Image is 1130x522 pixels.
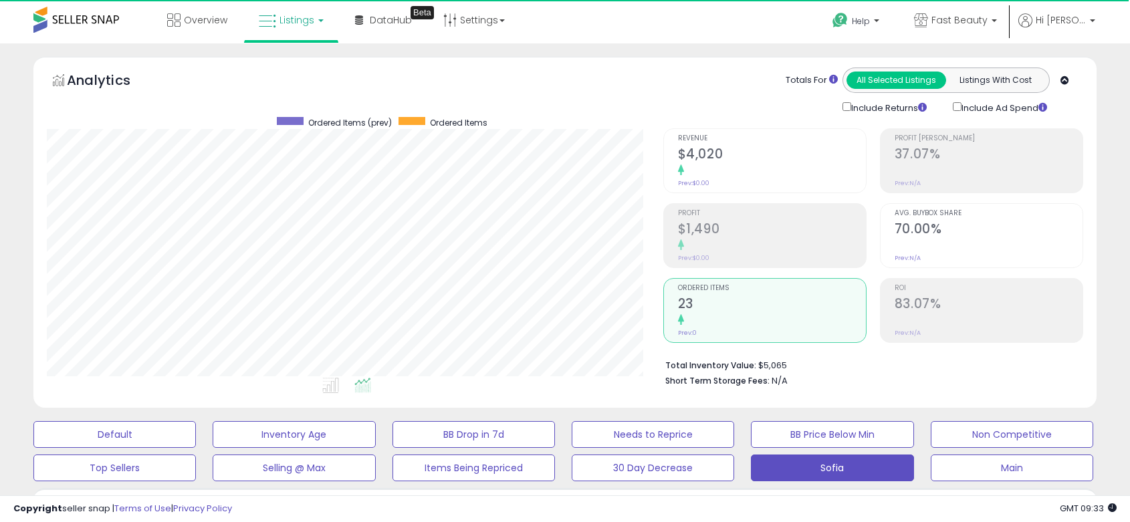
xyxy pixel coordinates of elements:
span: Fast Beauty [931,13,988,27]
b: Short Term Storage Fees: [665,375,770,386]
button: Top Sellers [33,454,196,481]
small: Prev: 0 [678,329,697,337]
a: Hi [PERSON_NAME] [1018,13,1095,43]
span: Help [852,15,870,27]
span: Profit [PERSON_NAME] [895,135,1083,142]
button: Needs to Reprice [572,421,734,448]
span: Overview [184,13,227,27]
small: Prev: $0.00 [678,254,709,262]
span: Ordered Items (prev) [308,117,392,128]
a: Terms of Use [114,502,171,515]
small: Prev: $0.00 [678,179,709,187]
div: Include Returns [832,100,943,115]
button: Items Being Repriced [392,454,555,481]
span: Ordered Items [430,117,487,128]
span: Avg. Buybox Share [895,210,1083,217]
li: $5,065 [665,356,1073,372]
button: Selling @ Max [213,454,375,481]
button: BB Price Below Min [751,421,913,448]
small: Prev: N/A [895,179,921,187]
span: N/A [772,374,788,387]
div: Include Ad Spend [943,100,1068,115]
button: Sofia [751,454,913,481]
h5: Analytics [67,71,156,93]
button: BB Drop in 7d [392,421,555,448]
i: Get Help [832,12,849,29]
h2: $4,020 [678,146,866,164]
button: 30 Day Decrease [572,454,734,481]
button: Inventory Age [213,421,375,448]
div: seller snap | | [13,503,232,515]
span: Revenue [678,135,866,142]
span: Ordered Items [678,285,866,292]
button: All Selected Listings [846,72,946,89]
h2: 70.00% [895,221,1083,239]
span: DataHub [370,13,412,27]
span: Listings [279,13,314,27]
button: Default [33,421,196,448]
h2: 23 [678,296,866,314]
b: Total Inventory Value: [665,360,756,371]
strong: Copyright [13,502,62,515]
h2: 83.07% [895,296,1083,314]
span: Profit [678,210,866,217]
div: Tooltip anchor [411,6,434,19]
h2: $1,490 [678,221,866,239]
a: Privacy Policy [173,502,232,515]
div: Totals For [786,74,838,87]
small: Prev: N/A [895,329,921,337]
small: Prev: N/A [895,254,921,262]
a: Help [822,2,893,43]
h2: 37.07% [895,146,1083,164]
span: 2025-09-11 09:33 GMT [1060,502,1117,515]
button: Listings With Cost [945,72,1045,89]
button: Main [931,454,1093,481]
button: Non Competitive [931,421,1093,448]
span: Hi [PERSON_NAME] [1036,13,1086,27]
span: ROI [895,285,1083,292]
